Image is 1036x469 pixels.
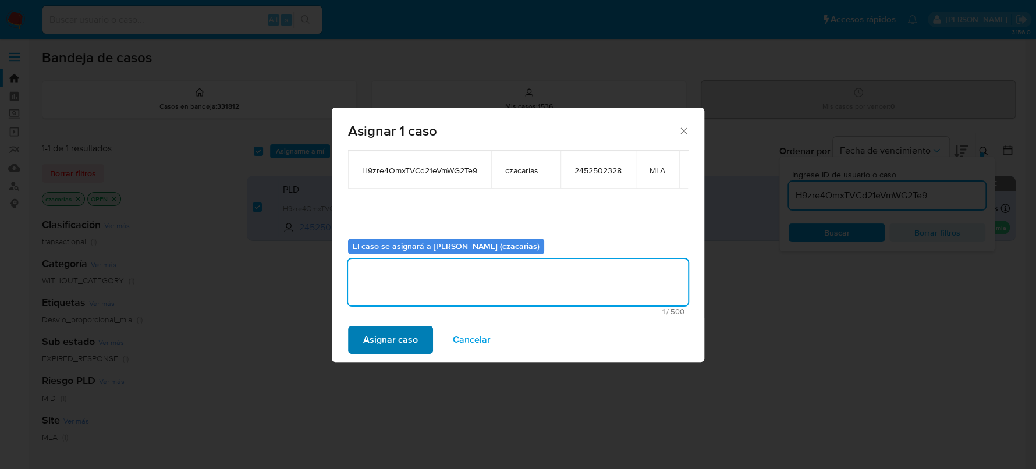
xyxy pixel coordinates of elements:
button: Asignar caso [348,326,433,354]
span: Cancelar [453,327,491,353]
div: assign-modal [332,108,704,362]
span: czacarias [505,165,547,176]
b: El caso se asignará a [PERSON_NAME] (czacarias) [353,240,540,252]
button: Cancelar [438,326,506,354]
span: Máximo 500 caracteres [352,308,684,315]
span: 2452502328 [574,165,622,176]
span: Asignar caso [363,327,418,353]
button: Cerrar ventana [678,125,689,136]
span: H9zre4OmxTVCd21eVmWG2Te9 [362,165,477,176]
span: Asignar 1 caso [348,124,678,138]
span: MLA [650,165,665,176]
